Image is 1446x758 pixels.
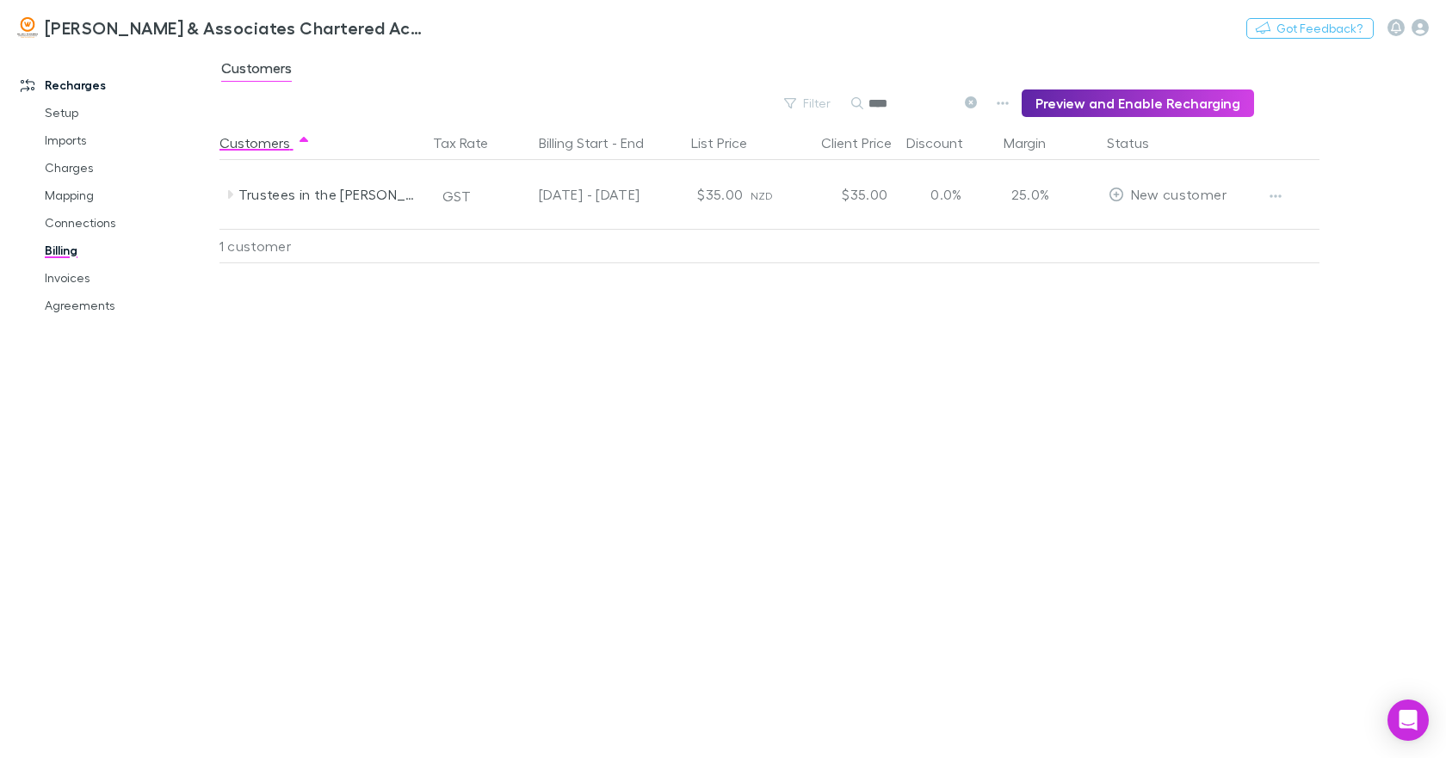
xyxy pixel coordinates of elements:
[238,160,421,229] div: Trustees in the [PERSON_NAME] Trust
[28,126,229,154] a: Imports
[28,264,229,292] a: Invoices
[1022,89,1254,117] button: Preview and Enable Recharging
[7,7,437,48] a: [PERSON_NAME] & Associates Chartered Accountants
[28,99,229,126] a: Setup
[647,160,751,229] div: $35.00
[28,154,229,182] a: Charges
[435,182,479,210] button: GST
[219,126,311,160] button: Customers
[751,189,774,202] span: NZD
[1005,184,1050,205] p: 25.0%
[28,182,229,209] a: Mapping
[28,292,229,319] a: Agreements
[792,160,895,229] div: $35.00
[821,126,912,160] button: Client Price
[895,160,998,229] div: 0.0%
[219,160,1328,229] div: Trustees in the [PERSON_NAME] TrustGST[DATE] - [DATE]$35.00NZD$35.000.0%25.0%EditNew customer
[691,126,768,160] button: List Price
[906,126,984,160] button: Discount
[17,17,38,38] img: Walsh & Associates Chartered Accountants's Logo
[1107,126,1170,160] button: Status
[499,160,640,229] div: [DATE] - [DATE]
[1387,699,1429,741] div: Open Intercom Messenger
[539,126,664,160] button: Billing Start - End
[219,229,426,263] div: 1 customer
[28,237,229,264] a: Billing
[1131,186,1227,202] span: New customer
[433,126,509,160] button: Tax Rate
[1246,18,1374,39] button: Got Feedback?
[1004,126,1066,160] button: Margin
[3,71,229,99] a: Recharges
[45,17,427,38] h3: [PERSON_NAME] & Associates Chartered Accountants
[221,59,292,82] span: Customers
[28,209,229,237] a: Connections
[776,93,841,114] button: Filter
